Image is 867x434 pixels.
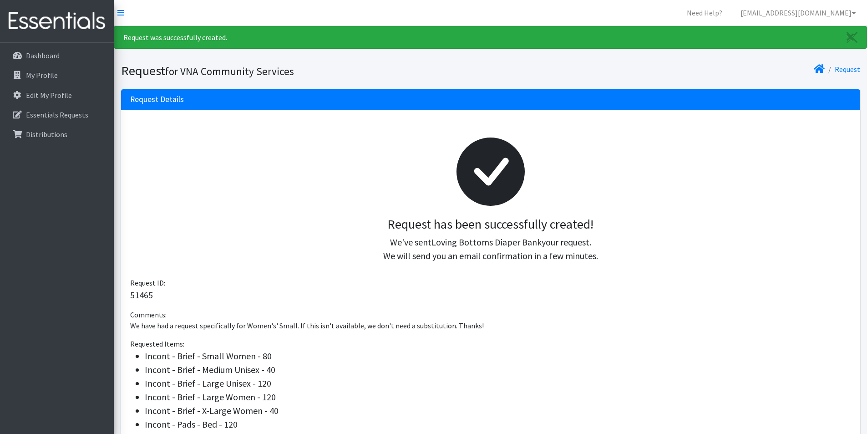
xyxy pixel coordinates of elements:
[114,26,867,49] div: Request was successfully created.
[130,95,184,104] h3: Request Details
[4,46,110,65] a: Dashboard
[137,235,844,263] p: We've sent your request. We will send you an email confirmation in a few minutes.
[121,63,487,79] h1: Request
[679,4,730,22] a: Need Help?
[130,339,184,348] span: Requested Items:
[130,278,165,287] span: Request ID:
[130,320,851,331] p: We have had a request specifically for Women's' Small. If this isn't available, we don't need a s...
[4,125,110,143] a: Distributions
[431,236,542,248] span: Loving Bottoms Diaper Bank
[835,65,860,74] a: Request
[145,404,851,418] li: Incont - Brief - X-Large Women - 40
[130,310,167,319] span: Comments:
[145,390,851,404] li: Incont - Brief - Large Women - 120
[145,349,851,363] li: Incont - Brief - Small Women - 80
[145,363,851,377] li: Incont - Brief - Medium Unisex - 40
[26,71,58,80] p: My Profile
[145,377,851,390] li: Incont - Brief - Large Unisex - 120
[26,110,88,119] p: Essentials Requests
[26,91,72,100] p: Edit My Profile
[137,217,844,232] h3: Request has been successfully created!
[26,51,60,60] p: Dashboard
[4,66,110,84] a: My Profile
[4,86,110,104] a: Edit My Profile
[145,418,851,431] li: Incont - Pads - Bed - 120
[837,26,867,48] a: Close
[4,106,110,124] a: Essentials Requests
[733,4,863,22] a: [EMAIL_ADDRESS][DOMAIN_NAME]
[130,288,851,302] p: 51465
[165,65,294,78] small: for VNA Community Services
[26,130,67,139] p: Distributions
[4,6,110,36] img: HumanEssentials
